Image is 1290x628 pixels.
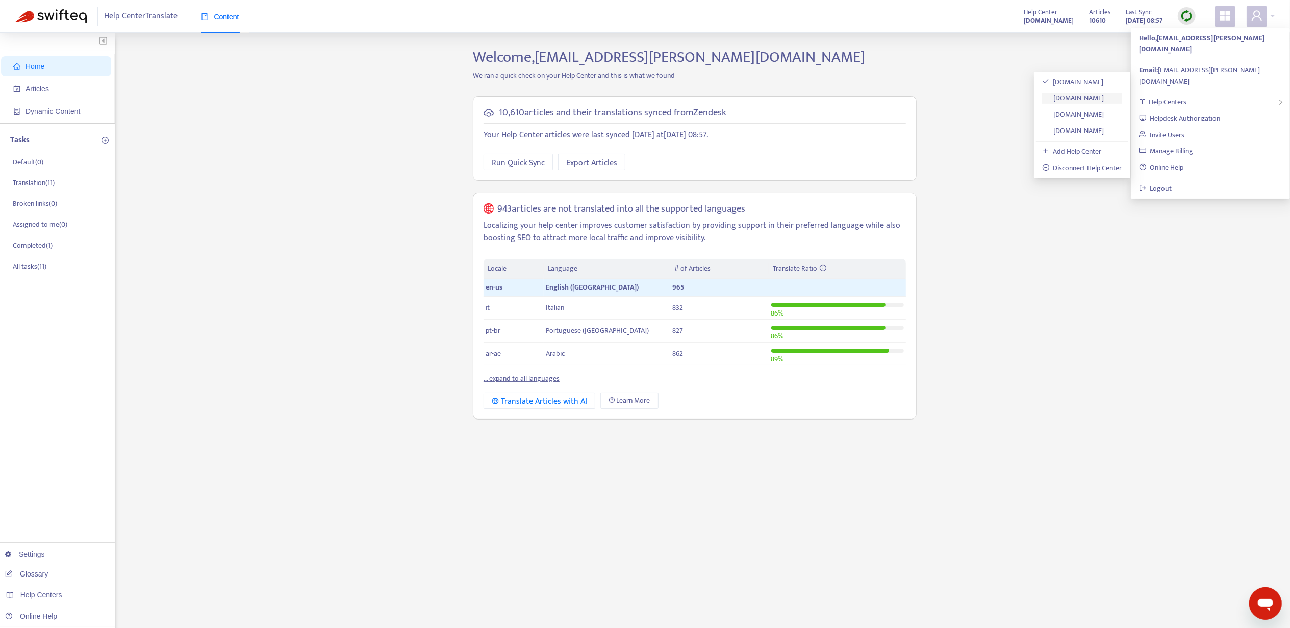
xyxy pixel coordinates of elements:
[5,612,57,620] a: Online Help
[771,353,784,365] span: 89 %
[1126,7,1152,18] span: Last Sync
[1024,7,1057,18] span: Help Center
[499,107,726,119] h5: 10,610 articles and their translations synced from Zendesk
[1219,10,1231,22] span: appstore
[15,9,87,23] img: Swifteq
[558,154,625,170] button: Export Articles
[1249,587,1282,620] iframe: Button to launch messaging window
[544,259,670,279] th: Language
[672,302,683,313] span: 832
[1139,32,1264,55] strong: Hello, [EMAIL_ADDRESS][PERSON_NAME][DOMAIN_NAME]
[1042,92,1104,104] a: [DOMAIN_NAME]
[1042,76,1104,88] a: [DOMAIN_NAME]
[546,281,639,293] span: English ([GEOGRAPHIC_DATA])
[672,325,683,336] span: 827
[1139,162,1184,173] a: Online Help
[484,220,906,244] p: Localizing your help center improves customer satisfaction by providing support in their preferre...
[546,348,565,359] span: Arabic
[13,156,43,167] p: Default ( 0 )
[484,129,906,141] p: Your Help Center articles were last synced [DATE] at [DATE] 08:57 .
[1126,15,1162,27] strong: [DATE] 08:57
[1180,10,1193,22] img: sync.dc5367851b00ba804db3.png
[1139,65,1282,87] div: [EMAIL_ADDRESS][PERSON_NAME][DOMAIN_NAME]
[546,302,564,313] span: Italian
[201,13,208,20] span: book
[13,240,53,251] p: Completed ( 1 )
[1149,96,1186,108] span: Help Centers
[13,198,57,209] p: Broken links ( 0 )
[1139,182,1172,194] a: Logout
[465,70,924,81] p: We ran a quick check on your Help Center and this is what we found
[1042,125,1104,137] a: [DOMAIN_NAME]
[1042,162,1122,174] a: Disconnect Help Center
[1139,145,1194,157] a: Manage Billing
[1139,129,1185,141] a: Invite Users
[1139,64,1158,76] strong: Email:
[1024,15,1074,27] a: [DOMAIN_NAME]
[1089,7,1110,18] span: Articles
[5,550,45,558] a: Settings
[486,302,490,313] span: it
[484,108,494,118] span: cloud-sync
[5,570,48,578] a: Glossary
[13,177,55,188] p: Translation ( 11 )
[1278,99,1284,106] span: right
[600,392,659,409] a: Learn More
[484,373,560,384] a: ... expand to all languages
[26,62,44,70] span: Home
[566,156,617,169] span: Export Articles
[672,281,684,293] span: 965
[20,591,62,599] span: Help Centers
[546,325,649,336] span: Portuguese ([GEOGRAPHIC_DATA])
[10,134,30,146] p: Tasks
[1089,15,1106,27] strong: 10610
[26,107,80,115] span: Dynamic Content
[105,7,178,26] span: Help Center Translate
[484,259,544,279] th: Locale
[617,395,650,406] span: Learn More
[484,203,494,215] span: global
[1042,109,1104,120] a: [DOMAIN_NAME]
[13,108,20,115] span: container
[13,261,46,272] p: All tasks ( 11 )
[773,263,902,274] div: Translate Ratio
[13,63,20,70] span: home
[13,85,20,92] span: account-book
[492,156,545,169] span: Run Quick Sync
[492,395,587,408] div: Translate Articles with AI
[26,85,49,93] span: Articles
[771,330,784,342] span: 86 %
[201,13,239,21] span: Content
[1139,113,1221,124] a: Helpdesk Authorization
[486,325,500,336] span: pt-br
[670,259,769,279] th: # of Articles
[102,137,109,144] span: plus-circle
[486,281,502,293] span: en-us
[13,219,67,230] p: Assigned to me ( 0 )
[484,154,553,170] button: Run Quick Sync
[484,392,595,409] button: Translate Articles with AI
[1251,10,1263,22] span: user
[771,307,784,319] span: 86 %
[1042,146,1102,158] a: Add Help Center
[498,203,746,215] h5: 943 articles are not translated into all the supported languages
[672,348,683,359] span: 862
[486,348,501,359] span: ar-ae
[473,44,865,70] span: Welcome, [EMAIL_ADDRESS][PERSON_NAME][DOMAIN_NAME]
